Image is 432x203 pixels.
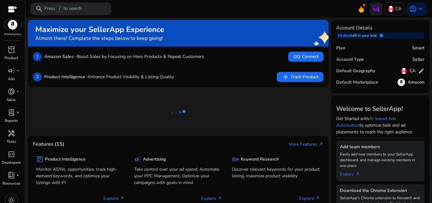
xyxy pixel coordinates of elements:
span: lab_profile [8,109,15,116]
p: Easily add new members to your SellerApp dashboard, and manage existing members in one place [340,151,421,168]
p: left in your trial [351,33,380,38]
h5: Default Marketplace [336,80,378,85]
h5: Default Geography [336,68,375,74]
span: edit [418,68,424,74]
p: Explore [201,195,222,202]
span: inventory_2 [8,46,15,54]
img: amazon.svg [4,20,21,29]
h5: Plan [336,46,345,51]
span: search [35,5,43,13]
span: arrow_outward [355,172,360,177]
p: 14 days [337,33,351,38]
h5: Seller [412,57,424,62]
span: campaign [134,155,142,163]
span: fiber_manual_record [16,111,19,114]
span: arrow_outward [315,196,320,201]
button: linkConnect [288,52,324,62]
img: ca.svg [401,68,407,74]
p: Product [4,55,18,61]
span: Connect [293,53,318,60]
p: 2 [33,73,42,81]
h5: Download the Chrome Extension [340,188,421,193]
span: package [36,155,44,163]
h5: Add team members [340,144,421,150]
span: account_circle [409,5,417,13]
span: Track Product [282,73,318,81]
span: / [57,5,62,12]
p: Boost Sales by Focusing on Hero Products & Repeat Customers [44,53,204,60]
h4: Almost there! Complete the steps below to keep going! [35,35,164,41]
p: Developers [2,160,21,165]
img: amazon.svg [398,79,405,86]
p: Take control over your ad spend, Automate your PPC Management, Optimize your campaigns with goals... [134,166,223,186]
span: add [282,73,289,81]
span: schedule [380,34,383,37]
b: Amazon Sales - [44,54,77,60]
a: Explorearrow_outward [340,168,365,177]
a: More Featuresarrow_outward [289,141,324,148]
p: Press to search [44,5,82,12]
span: handyman [8,130,15,137]
span: keyboard_arrow_down [417,5,424,13]
span: fiber_manual_record [16,90,19,93]
p: Reports [5,118,18,124]
span: book_4 [8,171,15,179]
b: Product Intelligence - [44,74,88,80]
span: fiber_manual_record [16,69,19,72]
p: Ads [8,76,15,82]
p: Sales [7,97,16,103]
p: 1 [33,52,42,61]
h2: Maximize your SellerApp Experience [35,25,164,34]
p: Monitor ASINs, opportunities, track high-demand keywords, and optimize your listings with PI [36,166,125,186]
h5: Amazon [408,80,424,85]
h4: Features (15) [33,141,64,147]
p: Explore [299,195,320,202]
span: arrow_outward [318,142,324,147]
button: addTrack Product [277,72,324,82]
p: Get Started with to optimize bids and ad placements to reach the right audience [336,115,425,135]
h4: Account Details [336,25,425,31]
h5: Product Intelligence [45,157,86,162]
img: ca.svg [388,6,394,12]
span: key [232,155,239,163]
p: Tools [7,139,16,144]
a: AI-based Ads Automation [336,116,396,128]
p: Discover relevant keywords for your product listing, maximize product visibility [232,166,320,179]
h5: Smart [412,46,424,51]
span: fiber_manual_record [16,174,19,176]
p: CA [395,3,401,14]
span: arrow_outward [217,196,222,201]
h5: Account Type [336,57,364,62]
span: code_blocks [8,150,15,158]
span: campaign [8,67,15,74]
h5: CA [410,68,416,74]
p: Resources [3,181,20,186]
h5: Keyword Research [241,157,279,162]
h3: Welcome to SellerApp! [336,105,425,113]
p: Enhance Product Visibility & Listing Quality [44,73,174,80]
span: arrow_outward [120,196,125,201]
span: link [293,53,301,60]
h5: Advertising [143,157,166,162]
p: Marketplace [4,32,22,37]
p: Explore [103,195,125,202]
span: donut_small [8,88,15,95]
